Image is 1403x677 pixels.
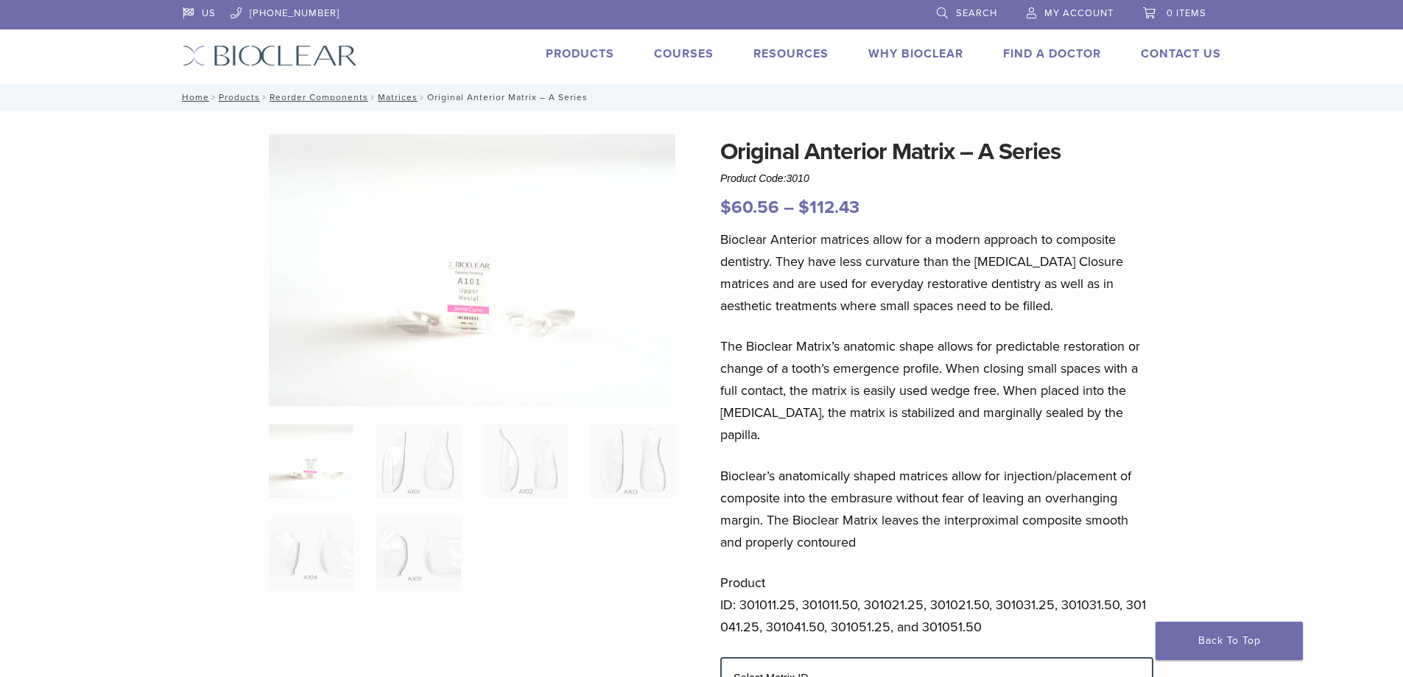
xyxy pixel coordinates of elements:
a: Reorder Components [270,92,368,102]
p: The Bioclear Matrix’s anatomic shape allows for predictable restoration or change of a tooth’s em... [720,335,1153,446]
p: Product ID: 301011.25, 301011.50, 301021.25, 301021.50, 301031.25, 301031.50, 301041.25, 301041.5... [720,572,1153,638]
img: Anterior Original A Series Matrices [269,134,675,406]
img: Bioclear [183,45,357,66]
a: Contact Us [1141,46,1221,61]
img: Original Anterior Matrix - A Series - Image 5 [269,517,354,591]
bdi: 112.43 [798,197,859,218]
a: Matrices [378,92,418,102]
span: – [784,197,794,218]
span: $ [720,197,731,218]
h1: Original Anterior Matrix – A Series [720,134,1153,169]
p: Bioclear’s anatomically shaped matrices allow for injection/placement of composite into the embra... [720,465,1153,553]
a: Back To Top [1156,622,1303,660]
bdi: 60.56 [720,197,779,218]
span: / [418,94,427,101]
a: Why Bioclear [868,46,963,61]
nav: Original Anterior Matrix – A Series [172,84,1232,111]
span: 0 items [1167,7,1206,19]
span: Product Code: [720,172,809,184]
a: Home [177,92,209,102]
span: / [368,94,378,101]
img: Original Anterior Matrix - A Series - Image 2 [376,424,460,498]
img: Original Anterior Matrix - A Series - Image 3 [483,424,568,498]
span: Search [956,7,997,19]
span: $ [798,197,809,218]
span: 3010 [787,172,809,184]
a: Products [219,92,260,102]
img: Anterior-Original-A-Series-Matrices-324x324.jpg [269,424,354,498]
a: Find A Doctor [1003,46,1101,61]
img: Original Anterior Matrix - A Series - Image 6 [376,517,460,591]
a: Resources [753,46,829,61]
img: Original Anterior Matrix - A Series - Image 4 [590,424,675,498]
a: Courses [654,46,714,61]
p: Bioclear Anterior matrices allow for a modern approach to composite dentistry. They have less cur... [720,228,1153,317]
span: My Account [1044,7,1114,19]
a: Products [546,46,614,61]
span: / [260,94,270,101]
span: / [209,94,219,101]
